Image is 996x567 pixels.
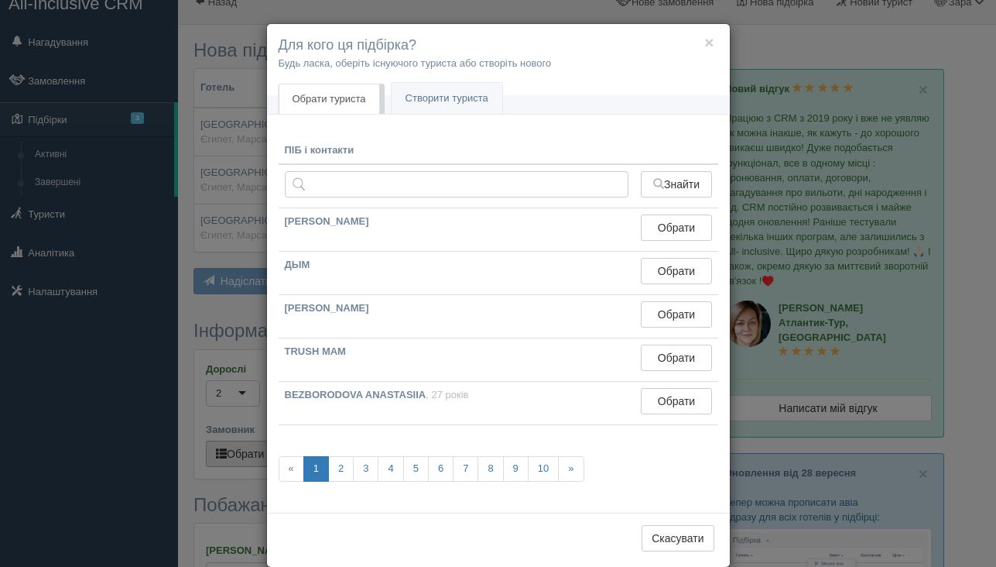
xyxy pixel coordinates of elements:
[528,456,559,482] a: 10
[641,171,711,198] button: Знайти
[285,171,629,198] input: Пошук за ПІБ, паспортом або контактами
[558,456,584,482] a: »
[285,259,310,270] b: ДЫМ
[303,456,329,482] a: 1
[353,456,378,482] a: 3
[642,525,714,552] button: Скасувати
[279,456,304,482] span: «
[641,215,711,241] button: Обрати
[704,34,714,50] button: ×
[392,83,502,115] a: Створити туриста
[328,456,354,482] a: 2
[453,456,478,482] a: 7
[279,36,718,56] h4: Для кого ця підбірка?
[285,215,369,227] b: [PERSON_NAME]
[285,302,369,314] b: [PERSON_NAME]
[279,56,718,70] p: Будь ласка, оберіть існуючого туриста або створіть нового
[378,456,403,482] a: 4
[641,388,711,414] button: Обрати
[477,456,503,482] a: 8
[403,456,429,482] a: 5
[641,258,711,284] button: Обрати
[641,345,711,371] button: Обрати
[641,301,711,328] button: Обрати
[285,345,346,357] b: TRUSH MAM
[285,389,426,400] b: BEZBORODOVA ANASTASIIA
[279,137,635,165] th: ПІБ і контакти
[428,456,454,482] a: 6
[279,84,380,115] a: Обрати туриста
[426,389,468,400] span: , 27 років
[503,456,529,482] a: 9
